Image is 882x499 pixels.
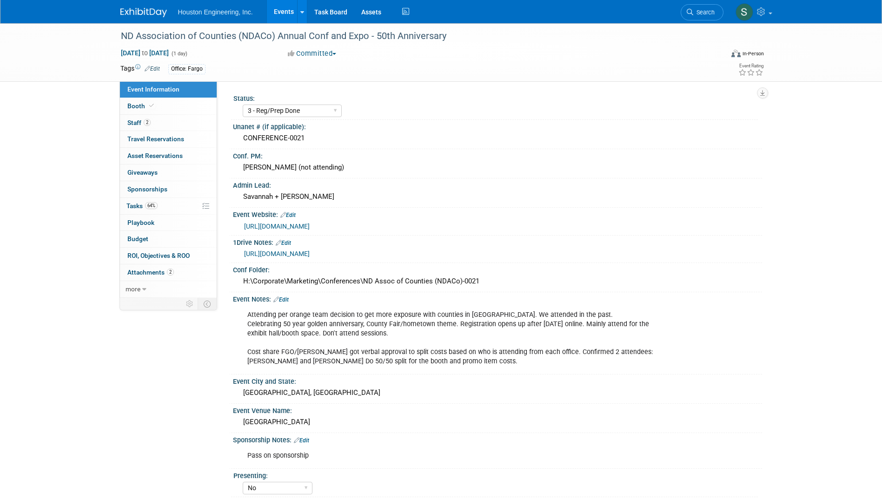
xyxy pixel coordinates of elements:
[244,223,310,230] a: [URL][DOMAIN_NAME]
[233,469,758,480] div: Presenting:
[233,178,762,190] div: Admin Lead:
[144,119,151,126] span: 2
[120,264,217,281] a: Attachments2
[168,64,206,74] div: Office: Fargo
[120,215,217,231] a: Playbook
[120,148,217,164] a: Asset Reservations
[738,64,763,68] div: Event Rating
[693,9,715,16] span: Search
[127,152,183,159] span: Asset Reservations
[127,269,174,276] span: Attachments
[140,49,149,57] span: to
[167,269,174,276] span: 2
[294,437,309,444] a: Edit
[120,281,217,297] a: more
[233,120,762,131] div: Unanet # (if applicable):
[127,135,184,143] span: Travel Reservations
[120,49,169,57] span: [DATE] [DATE]
[240,415,755,429] div: [GEOGRAPHIC_DATA]
[120,198,217,214] a: Tasks64%
[276,240,291,246] a: Edit
[127,85,179,93] span: Event Information
[120,164,217,181] a: Giveaways
[127,102,156,110] span: Booth
[120,98,217,114] a: Booth
[149,103,154,108] i: Booth reservation complete
[145,202,158,209] span: 64%
[120,248,217,264] a: ROI, Objectives & ROO
[120,81,217,98] a: Event Information
[120,8,167,17] img: ExhibitDay
[118,28,710,45] div: ND Association of Counties (NDACo) Annual Conf and Expo - 50th Anniversary
[240,386,755,400] div: [GEOGRAPHIC_DATA], [GEOGRAPHIC_DATA]
[240,190,755,204] div: Savannah + [PERSON_NAME]
[731,50,741,57] img: Format-Inperson.png
[171,51,187,57] span: (1 day)
[120,115,217,131] a: Staff2
[244,250,310,257] a: [URL][DOMAIN_NAME]
[178,8,253,16] span: Houston Engineering, Inc.
[240,274,755,289] div: H:\Corporate\Marketing\Conferences\ND Assoc of Counties (NDACo)-0021
[280,212,296,218] a: Edit
[120,181,217,197] a: Sponsorships
[240,131,755,145] div: CONFERENCE-0021
[233,263,762,275] div: Conf Folder:
[127,119,151,126] span: Staff
[198,298,217,310] td: Toggle Event Tabs
[273,296,289,303] a: Edit
[240,160,755,175] div: [PERSON_NAME] (not attending)
[233,236,762,248] div: 1Drive Notes:
[126,285,140,293] span: more
[233,404,762,415] div: Event Venue Name:
[120,131,217,147] a: Travel Reservations
[233,374,762,386] div: Event City and State:
[233,149,762,161] div: Conf. PM:
[127,219,154,226] span: Playbook
[285,49,340,59] button: Committed
[182,298,198,310] td: Personalize Event Tab Strip
[736,3,753,21] img: Savannah Hartsoch
[126,202,158,210] span: Tasks
[681,4,723,20] a: Search
[233,92,758,103] div: Status:
[241,446,660,465] div: Pass on sponsorship
[145,66,160,72] a: Edit
[241,306,660,371] div: Attending per orange team decision to get more exposure with counties in [GEOGRAPHIC_DATA]. We at...
[669,48,764,62] div: Event Format
[233,208,762,220] div: Event Website:
[120,231,217,247] a: Budget
[233,433,762,445] div: Sponsorship Notes:
[742,50,764,57] div: In-Person
[127,252,190,259] span: ROI, Objectives & ROO
[127,169,158,176] span: Giveaways
[233,292,762,304] div: Event Notes:
[127,185,167,193] span: Sponsorships
[127,235,148,243] span: Budget
[120,64,160,74] td: Tags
